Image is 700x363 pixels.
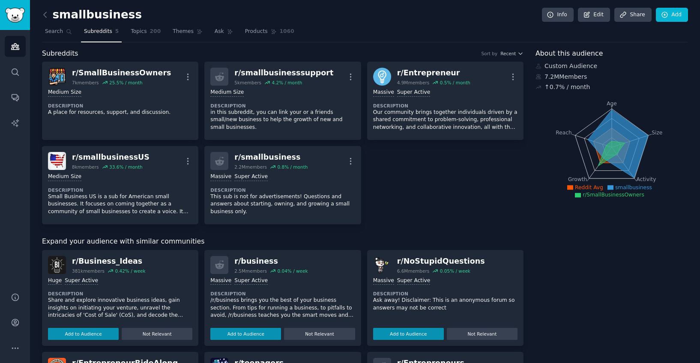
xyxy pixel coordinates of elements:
[284,328,355,340] button: Not Relevant
[397,68,470,78] div: r/ Entrepreneur
[397,80,430,86] div: 4.9M members
[48,187,192,193] dt: Description
[234,152,308,163] div: r/ smallbusiness
[210,297,355,319] p: /r/business brings you the best of your business section. From tips for running a business, to pi...
[84,28,112,36] span: Subreddits
[210,328,281,340] button: Add to Audience
[373,328,444,340] button: Add to Audience
[544,83,590,92] div: ↑ 0.7 % / month
[204,62,361,140] a: r/smallbusinesssupport5kmembers4.2% / monthMedium SizeDescriptionin this subreddit, you can link ...
[397,89,431,97] div: Super Active
[481,51,497,57] div: Sort by
[109,164,143,170] div: 33.6 % / month
[373,277,394,285] div: Massive
[42,146,198,224] a: smallbusinessUSr/smallbusinessUS8kmembers33.6% / monthMedium SizeDescriptionSmall Business US is ...
[210,187,355,193] dt: Description
[568,176,587,182] tspan: Growth
[373,68,391,86] img: Entrepreneur
[234,173,268,181] div: Super Active
[72,268,105,274] div: 381k members
[242,25,297,42] a: Products1060
[245,28,268,36] span: Products
[48,152,66,170] img: smallbusinessUS
[210,109,355,131] p: in this subreddit, you can link your or a friends small/new business to help the growth of new an...
[575,184,603,190] span: Reddit Avg
[42,25,75,42] a: Search
[72,152,150,163] div: r/ smallbusinessUS
[173,28,194,36] span: Themes
[280,28,294,36] span: 1060
[234,277,268,285] div: Super Active
[48,256,66,274] img: Business_Ideas
[535,48,603,59] span: About this audience
[48,328,119,340] button: Add to Audience
[614,8,651,22] a: Share
[48,291,192,297] dt: Description
[42,48,78,59] span: Subreddits
[234,268,267,274] div: 2.5M members
[42,236,204,247] span: Expand your audience with similar communities
[373,291,518,297] dt: Description
[81,25,122,42] a: Subreddits5
[150,28,161,36] span: 200
[210,173,231,181] div: Massive
[234,164,267,170] div: 2.2M members
[615,184,652,190] span: smallbusiness
[500,51,524,57] button: Recent
[656,8,688,22] a: Add
[5,8,25,23] img: GummySearch logo
[607,101,617,107] tspan: Age
[48,103,192,109] dt: Description
[72,68,171,78] div: r/ SmallBusinessOwners
[277,164,308,170] div: 0.8 % / month
[373,103,518,109] dt: Description
[48,173,81,181] div: Medium Size
[234,256,308,267] div: r/ business
[212,25,236,42] a: Ask
[234,80,261,86] div: 5k members
[170,25,206,42] a: Themes
[637,176,656,182] tspan: Activity
[48,193,192,216] p: Small Business US is a sub for American small businesses. It focuses on coming together as a comm...
[204,146,361,224] a: r/smallbusiness2.2Mmembers0.8% / monthMassiveSuper ActiveDescriptionThis sub is not for advertise...
[45,28,63,36] span: Search
[122,328,192,340] button: Not Relevant
[42,62,198,140] a: SmallBusinessOwnersr/SmallBusinessOwners7kmembers25.5% / monthMedium SizeDescriptionA place for r...
[115,268,145,274] div: 0.42 % / week
[72,80,99,86] div: 7k members
[373,109,518,131] p: Our community brings together individuals driven by a shared commitment to problem-solving, profe...
[48,109,192,116] p: A place for resources, support, and discussion.
[210,89,244,97] div: Medium Size
[72,164,99,170] div: 8k members
[397,268,430,274] div: 6.6M members
[128,25,164,42] a: Topics200
[542,8,574,22] a: Info
[42,8,142,22] h2: smallbusiness
[367,62,524,140] a: Entrepreneurr/Entrepreneur4.9Mmembers0.5% / monthMassiveSuper ActiveDescriptionOur community brin...
[65,277,98,285] div: Super Active
[48,297,192,319] p: Share and explore innovative business ideas, gain insights on initiating your venture, unravel th...
[210,193,355,216] p: This sub is not for advertisements! Questions and answers about starting, owning, and growing a s...
[373,89,394,97] div: Massive
[234,68,333,78] div: r/ smallbusinesssupport
[447,328,518,340] button: Not Relevant
[272,80,302,86] div: 4.2 % / month
[109,80,143,86] div: 25.5 % / month
[277,268,308,274] div: 0.04 % / week
[72,256,146,267] div: r/ Business_Ideas
[215,28,224,36] span: Ask
[48,89,81,97] div: Medium Size
[210,103,355,109] dt: Description
[440,80,470,86] div: 0.5 % / month
[652,129,662,135] tspan: Size
[535,72,688,81] div: 7.2M Members
[210,291,355,297] dt: Description
[373,297,518,312] p: Ask away! Disclaimer: This is an anonymous forum so answers may not be correct
[210,277,231,285] div: Massive
[131,28,147,36] span: Topics
[397,256,485,267] div: r/ NoStupidQuestions
[397,277,431,285] div: Super Active
[556,129,572,135] tspan: Reach
[373,256,391,274] img: NoStupidQuestions
[440,268,470,274] div: 0.05 % / week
